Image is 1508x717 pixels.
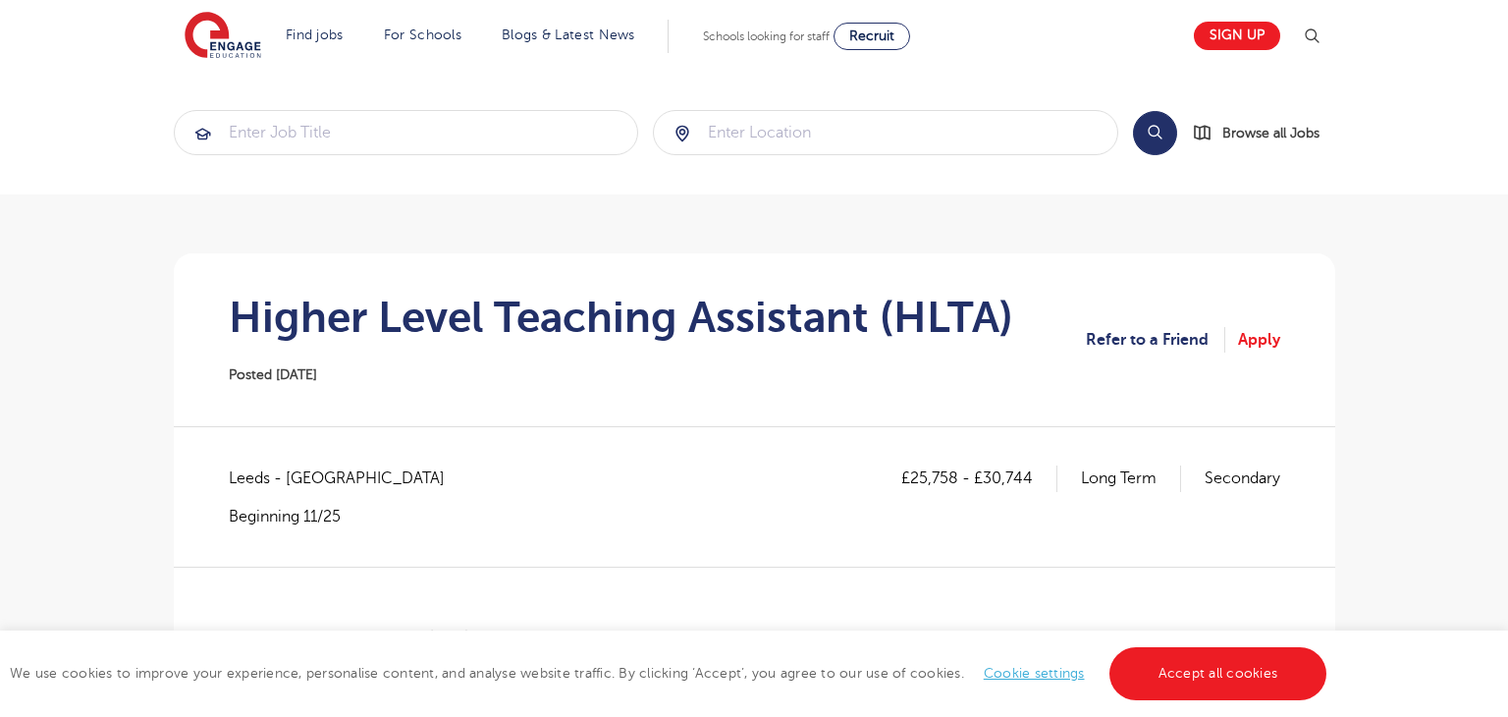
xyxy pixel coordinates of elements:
[849,28,894,43] span: Recruit
[185,12,261,61] img: Engage Education
[1081,466,1181,491] p: Long Term
[229,466,464,491] span: Leeds - [GEOGRAPHIC_DATA]
[10,666,1331,681] span: We use cookies to improve your experience, personalise content, and analyse website traffic. By c...
[984,666,1085,681] a: Cookie settings
[1238,327,1280,353] a: Apply
[229,367,317,382] span: Posted [DATE]
[175,111,638,154] input: Submit
[1222,122,1319,144] span: Browse all Jobs
[1133,111,1177,155] button: Search
[834,23,910,50] a: Recruit
[174,110,639,155] div: Submit
[229,293,1013,342] h1: Higher Level Teaching Assistant (HLTA)
[653,110,1118,155] div: Submit
[229,629,469,643] b: Higher Level Teaching Assistant (HLTA)
[703,29,830,43] span: Schools looking for staff
[1086,327,1225,353] a: Refer to a Friend
[1193,122,1335,144] a: Browse all Jobs
[901,466,1057,491] p: £25,758 - £30,744
[1205,466,1280,491] p: Secondary
[286,28,344,42] a: Find jobs
[384,28,461,42] a: For Schools
[502,28,635,42] a: Blogs & Latest News
[1194,22,1280,50] a: Sign up
[1109,647,1327,700] a: Accept all cookies
[229,506,464,527] p: Beginning 11/25
[654,111,1117,154] input: Submit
